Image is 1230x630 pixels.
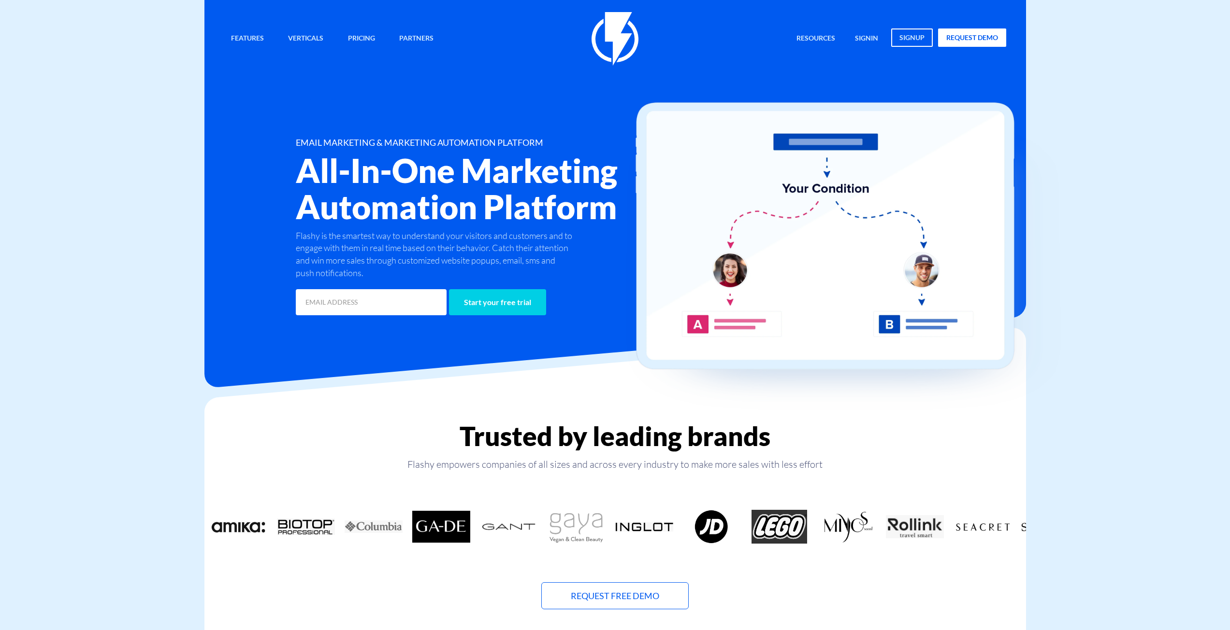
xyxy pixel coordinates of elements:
a: Features [224,28,271,49]
a: Pricing [341,28,382,49]
h2: All-In-One Marketing Automation Platform [296,153,673,225]
p: Flashy empowers companies of all sizes and across every industry to make more sales with less effort [204,458,1026,471]
p: Flashy is the smartest way to understand your visitors and customers and to engage with them in r... [296,230,575,280]
a: request demo [938,28,1006,47]
a: Resources [789,28,842,49]
a: signin [848,28,885,49]
a: Partners [392,28,441,49]
a: Request Free Demo [541,582,689,609]
h1: EMAIL MARKETING & MARKETING AUTOMATION PLATFORM [296,138,673,148]
h2: Trusted by leading brands [204,421,1026,451]
input: Start your free trial [449,289,546,315]
a: signup [891,28,933,47]
input: EMAIL ADDRESS [296,289,447,315]
a: Verticals [281,28,331,49]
